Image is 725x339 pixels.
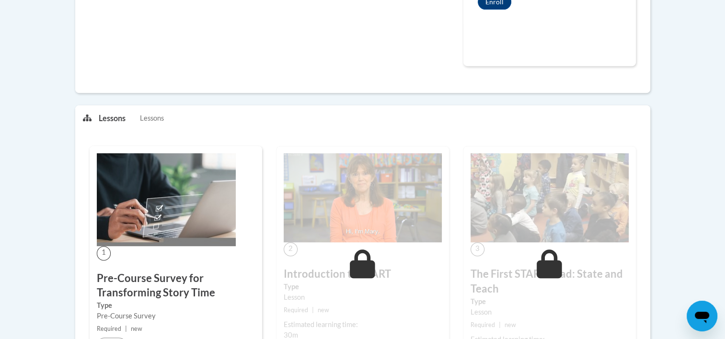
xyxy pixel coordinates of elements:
div: Estimated learning time: [284,319,442,330]
span: | [312,306,314,314]
span: Required [471,321,495,328]
span: Lessons [140,113,164,124]
span: 1 [97,246,111,260]
img: Course Image [284,153,442,242]
span: 2 [284,242,298,256]
span: | [499,321,501,328]
span: Required [284,306,308,314]
h3: Pre-Course Survey for Transforming Story Time [97,271,255,301]
label: Type [97,300,255,311]
span: new [318,306,329,314]
h3: Introduction to START [284,267,442,282]
label: Type [284,282,442,292]
img: Course Image [97,153,236,246]
div: Lesson [284,292,442,303]
span: new [505,321,516,328]
span: 30m [284,331,298,339]
img: Course Image [471,153,629,242]
span: 3 [471,242,484,256]
p: Lessons [99,113,126,124]
label: Type [471,296,629,307]
span: | [125,325,127,332]
span: new [131,325,142,332]
h3: The First START Read: State and Teach [471,267,629,296]
div: Lesson [471,307,629,317]
div: Pre-Course Survey [97,311,255,321]
iframe: Button to launch messaging window [687,301,717,331]
span: Required [97,325,121,332]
